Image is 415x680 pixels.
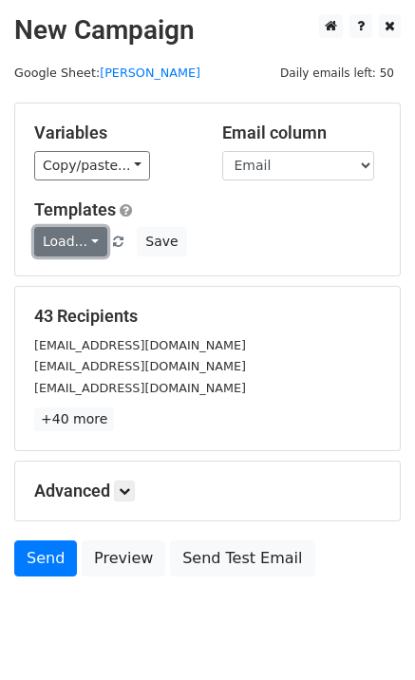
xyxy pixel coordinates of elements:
[34,199,116,219] a: Templates
[170,540,314,576] a: Send Test Email
[320,589,415,680] iframe: Chat Widget
[34,227,107,256] a: Load...
[34,359,246,373] small: [EMAIL_ADDRESS][DOMAIN_NAME]
[34,381,246,395] small: [EMAIL_ADDRESS][DOMAIN_NAME]
[34,481,381,501] h5: Advanced
[34,306,381,327] h5: 43 Recipients
[100,66,200,80] a: [PERSON_NAME]
[34,338,246,352] small: [EMAIL_ADDRESS][DOMAIN_NAME]
[222,123,382,143] h5: Email column
[34,123,194,143] h5: Variables
[14,540,77,576] a: Send
[34,407,114,431] a: +40 more
[34,151,150,180] a: Copy/paste...
[274,63,401,84] span: Daily emails left: 50
[14,14,401,47] h2: New Campaign
[14,66,200,80] small: Google Sheet:
[274,66,401,80] a: Daily emails left: 50
[137,227,186,256] button: Save
[82,540,165,576] a: Preview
